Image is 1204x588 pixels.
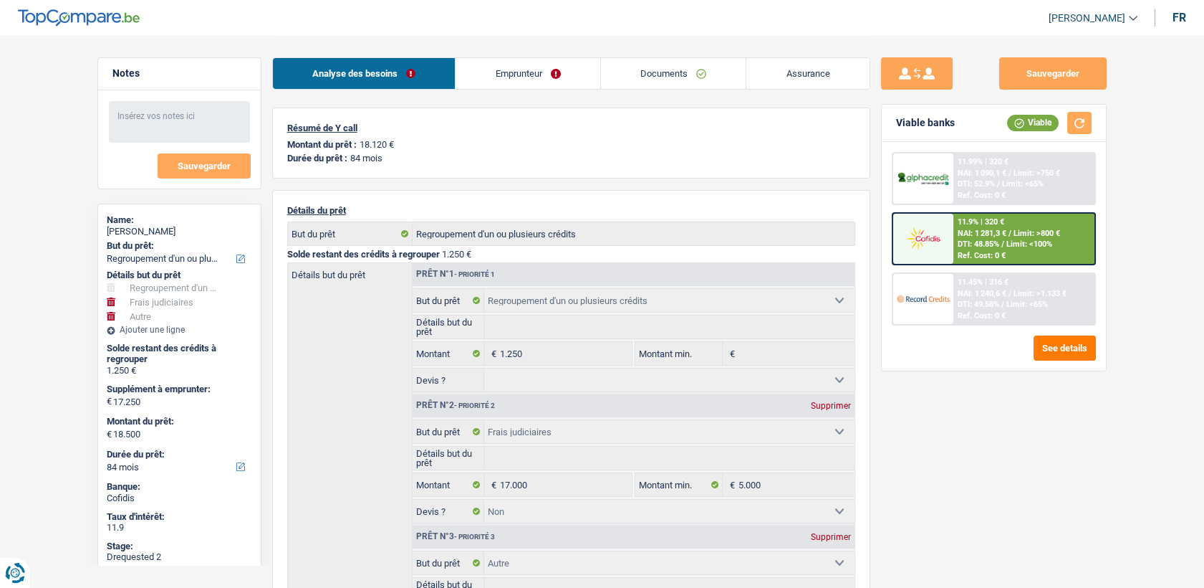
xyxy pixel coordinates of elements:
[1007,115,1059,131] div: Viable
[958,191,1006,200] div: Ref. Cost: 0 €
[897,225,950,252] img: Cofidis
[178,161,231,171] span: Sauvegarder
[413,342,485,365] label: Montant
[723,342,738,365] span: €
[413,369,485,392] label: Devis ?
[442,249,471,260] span: 1.250 €
[287,249,440,260] span: Solde restant des crédits à regrouper
[958,311,1006,321] div: Ref. Cost: 0 €
[107,396,112,407] span: €
[107,511,252,523] div: Taux d'intérêt:
[1006,300,1048,309] span: Limit: <65%
[958,240,999,249] span: DTI: 48.85%
[107,551,252,563] div: Drequested 2
[18,9,140,27] img: TopCompare Logo
[158,153,251,179] button: Sauvegarder
[273,58,456,89] a: Analyse des besoins
[958,251,1006,260] div: Ref. Cost: 0 €
[1006,240,1052,249] span: Limit: <100%
[1049,12,1125,24] span: [PERSON_NAME]
[287,205,855,216] p: Détails du prêt
[107,214,252,226] div: Name:
[454,402,495,409] span: - Priorité 2
[484,473,500,496] span: €
[958,169,1006,178] span: NAI: 1 090,1 €
[107,240,249,252] label: But du prêt:
[107,325,252,335] div: Ajouter une ligne
[746,58,870,89] a: Assurance
[107,481,252,493] div: Banque:
[1034,336,1096,361] button: See details
[107,429,112,440] span: €
[107,522,252,534] div: 11.9
[1002,179,1044,189] span: Limit: <65%
[413,401,499,410] div: Prêt n°2
[897,171,950,187] img: AlphaCredit
[413,473,485,496] label: Montant
[287,139,357,150] p: Montant du prêt :
[413,500,485,523] label: Devis ?
[454,533,495,541] span: - Priorité 3
[1008,169,1011,178] span: /
[1008,289,1011,298] span: /
[1013,169,1060,178] span: Limit: >750 €
[413,289,485,312] label: But du prêt
[1037,6,1137,30] a: [PERSON_NAME]
[107,493,252,504] div: Cofidis
[107,343,252,365] div: Solde restant des crédits à regrouper
[958,217,1004,227] div: 11.9% | 320 €
[958,229,1006,238] span: NAI: 1 281,3 €
[897,285,950,312] img: Record Credits
[1013,229,1060,238] span: Limit: >800 €
[107,416,249,427] label: Montant du prêt:
[1001,300,1004,309] span: /
[107,384,249,395] label: Supplément à emprunter:
[1001,240,1004,249] span: /
[288,222,413,245] label: But du prêt
[413,270,499,279] div: Prêt n°1
[413,447,485,470] label: Détails but du prêt
[350,153,382,163] p: 84 mois
[958,179,995,189] span: DTI: 52.9%
[958,289,1006,298] span: NAI: 1 240,6 €
[112,67,246,80] h5: Notes
[287,153,347,163] p: Durée du prêt :
[896,117,955,129] div: Viable banks
[360,139,394,150] p: 18.120 €
[997,179,1000,189] span: /
[635,473,723,496] label: Montant min.
[807,402,854,410] div: Supprimer
[413,551,485,574] label: But du prêt
[1013,289,1066,298] span: Limit: >1.133 €
[107,541,252,552] div: Stage:
[999,57,1107,90] button: Sauvegarder
[454,270,495,278] span: - Priorité 1
[958,300,999,309] span: DTI: 49.58%
[601,58,746,89] a: Documents
[958,278,1008,287] div: 11.45% | 316 €
[958,157,1008,166] div: 11.99% | 320 €
[107,226,252,237] div: [PERSON_NAME]
[723,473,738,496] span: €
[1008,229,1011,238] span: /
[807,533,854,541] div: Supprimer
[107,449,249,460] label: Durée du prêt:
[413,532,499,541] div: Prêt n°3
[107,365,252,376] div: 1.250 €
[1172,11,1186,24] div: fr
[413,420,485,443] label: But du prêt
[288,263,412,280] label: Détails but du prêt
[484,342,500,365] span: €
[456,58,600,89] a: Emprunteur
[107,270,252,281] div: Détails but du prêt
[287,123,855,133] p: Résumé de Y call
[635,342,723,365] label: Montant min.
[413,316,485,338] label: Détails but du prêt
